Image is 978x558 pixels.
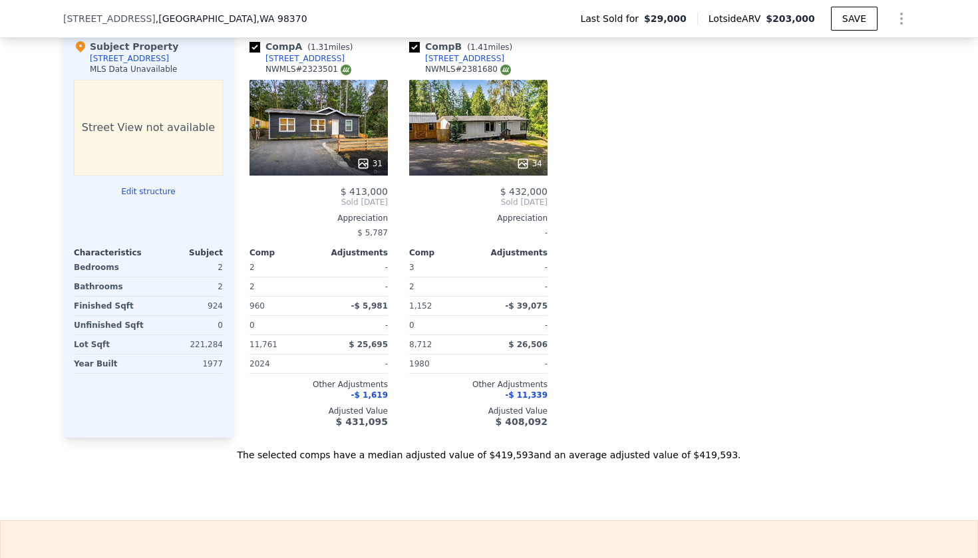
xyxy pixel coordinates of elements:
span: 0 [249,321,255,330]
button: Show Options [888,5,915,32]
span: 2 [249,263,255,272]
span: Sold [DATE] [409,197,548,208]
div: Unfinished Sqft [74,316,146,335]
div: Adjustments [319,247,388,258]
span: 1.31 [311,43,329,52]
span: 0 [409,321,414,330]
div: 1980 [409,354,476,373]
span: ( miles) [462,43,518,52]
div: Adjustments [478,247,548,258]
span: $29,000 [644,12,687,25]
img: NWMLS Logo [500,65,511,75]
div: [STREET_ADDRESS] [425,53,504,64]
div: Subject Property [74,40,178,53]
div: Bedrooms [74,258,146,277]
div: Adjusted Value [249,406,388,416]
div: - [481,277,548,296]
span: $ 25,695 [349,340,388,349]
div: - [321,354,388,373]
div: Year Built [74,354,146,373]
div: The selected comps have a median adjusted value of $419,593 and an average adjusted value of $419... [63,438,915,462]
div: NWMLS # 2323501 [265,64,351,75]
div: 2 [409,277,476,296]
img: NWMLS Logo [341,65,351,75]
div: Other Adjustments [409,379,548,390]
button: SAVE [831,7,878,31]
div: - [481,354,548,373]
span: $ 413,000 [341,186,388,197]
span: 960 [249,301,265,311]
div: - [321,316,388,335]
span: ( miles) [302,43,358,52]
span: 3 [409,263,414,272]
span: Lotside ARV [709,12,766,25]
span: [STREET_ADDRESS] [63,12,156,25]
span: Sold [DATE] [249,197,388,208]
div: Characteristics [74,247,148,258]
div: - [321,277,388,296]
span: -$ 5,981 [351,301,388,311]
div: 924 [151,297,223,315]
div: Appreciation [409,213,548,223]
div: 1977 [151,354,223,373]
div: Adjusted Value [409,406,548,416]
div: - [481,316,548,335]
div: - [481,258,548,277]
div: - [409,223,548,242]
div: 2 [151,258,223,277]
span: -$ 1,619 [351,390,388,400]
div: Subject [148,247,223,258]
div: Comp A [249,40,358,53]
div: NWMLS # 2381680 [425,64,511,75]
div: MLS Data Unavailable [90,64,178,74]
span: 1,152 [409,301,432,311]
div: Bathrooms [74,277,146,296]
span: $203,000 [766,13,815,24]
span: 1.41 [470,43,488,52]
a: [STREET_ADDRESS] [409,53,504,64]
div: Lot Sqft [74,335,146,354]
span: -$ 11,339 [505,390,548,400]
div: Comp B [409,40,518,53]
span: $ 5,787 [357,228,388,237]
a: [STREET_ADDRESS] [249,53,345,64]
span: 11,761 [249,340,277,349]
button: Edit structure [74,186,223,197]
div: [STREET_ADDRESS] [90,53,169,64]
div: 2 [151,277,223,296]
span: Last Sold for [580,12,644,25]
div: Comp [409,247,478,258]
div: 34 [516,157,542,170]
span: , [GEOGRAPHIC_DATA] [156,12,307,25]
div: [STREET_ADDRESS] [265,53,345,64]
span: $ 26,506 [508,340,548,349]
div: 31 [357,157,383,170]
span: $ 431,095 [336,416,388,427]
span: $ 408,092 [496,416,548,427]
div: 0 [151,316,223,335]
span: -$ 39,075 [505,301,548,311]
div: - [321,258,388,277]
div: Finished Sqft [74,297,146,315]
div: Comp [249,247,319,258]
div: Other Adjustments [249,379,388,390]
span: , WA 98370 [256,13,307,24]
div: 2 [249,277,316,296]
span: 8,712 [409,340,432,349]
div: 221,284 [151,335,223,354]
div: 2024 [249,354,316,373]
div: Appreciation [249,213,388,223]
span: $ 432,000 [500,186,548,197]
div: Street View not available [74,80,223,176]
